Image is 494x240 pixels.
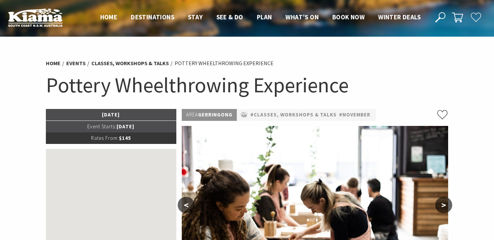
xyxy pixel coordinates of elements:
[87,123,117,130] span: Event Starts:
[257,13,272,21] span: Plan
[100,13,118,21] span: Home
[46,132,176,144] p: $145
[91,135,119,141] span: Rates From:
[46,121,176,132] p: [DATE]
[339,111,370,119] a: #November
[332,13,365,21] span: Book now
[8,8,63,27] img: Kiama Logo
[182,109,237,121] p: Gerringong
[175,59,274,68] li: Pottery Wheelthrowing Experience
[250,111,337,119] a: #Classes, Workshops & Talks
[186,111,198,118] span: Area
[178,197,195,213] button: <
[216,13,243,21] span: See & Do
[46,60,60,67] a: Home
[378,13,421,21] span: Winter Deals
[66,60,86,67] a: Events
[46,109,176,121] p: [DATE]
[46,71,448,99] h1: Pottery Wheelthrowing Experience
[91,60,169,67] a: Classes, Workshops & Talks
[93,12,427,23] nav: Main Menu
[188,13,203,21] span: Stay
[285,13,319,21] span: What’s On
[131,13,174,21] span: Destinations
